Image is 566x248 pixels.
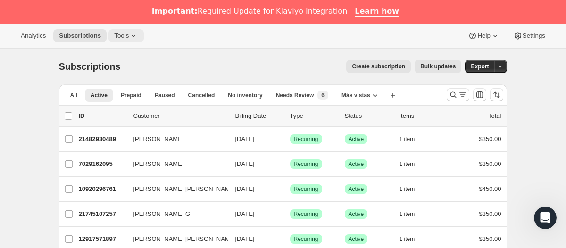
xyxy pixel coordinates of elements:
span: Recurring [294,210,318,218]
span: 1 item [400,210,415,218]
span: Paused [155,91,175,99]
span: Subscriptions [59,61,121,72]
p: 21482930489 [79,134,126,144]
b: Important: [152,7,198,16]
button: 1 item [400,132,425,146]
span: 6 [321,91,325,99]
button: Tools [108,29,144,42]
button: Más vistas [336,89,383,102]
span: [DATE] [235,135,255,142]
button: [PERSON_NAME] [PERSON_NAME] [128,231,222,247]
span: No inventory [228,91,262,99]
span: Recurring [294,185,318,193]
div: Type [290,111,337,121]
button: Help [462,29,505,42]
span: 1 item [400,235,415,243]
span: [PERSON_NAME] [133,159,184,169]
span: Más vistas [341,91,370,99]
div: 21482930489[PERSON_NAME][DATE]LogradoRecurringLogradoActive1 item$350.00 [79,132,501,146]
div: IDCustomerBilling DateTypeStatusItemsTotal [79,111,501,121]
span: $350.00 [479,235,501,242]
span: Active [349,235,364,243]
button: 1 item [400,182,425,196]
span: Needs Review [276,91,314,99]
p: ID [79,111,126,121]
p: Billing Date [235,111,283,121]
span: Analytics [21,32,46,40]
span: Recurring [294,135,318,143]
span: [DATE] [235,160,255,167]
span: [DATE] [235,235,255,242]
p: 7029162095 [79,159,126,169]
p: 21745107257 [79,209,126,219]
span: Active [349,135,364,143]
p: Customer [133,111,228,121]
button: Bulk updates [415,60,461,73]
span: Prepaid [121,91,141,99]
span: Export [471,63,489,70]
iframe: Intercom live chat [534,207,557,229]
button: Personalizar el orden y la visibilidad de las columnas de la tabla [473,88,486,101]
a: Learn how [355,7,399,17]
span: Active [349,210,364,218]
span: [PERSON_NAME] [133,134,184,144]
button: Create subscription [346,60,411,73]
span: Active [349,185,364,193]
button: 1 item [400,207,425,221]
span: $350.00 [479,135,501,142]
span: Active [91,91,108,99]
span: [PERSON_NAME] [PERSON_NAME] [133,234,236,244]
span: [PERSON_NAME] G [133,209,191,219]
button: [PERSON_NAME] [128,132,222,147]
div: Required Update for Klaviyo Integration [152,7,347,16]
button: [PERSON_NAME] G [128,207,222,222]
span: $350.00 [479,160,501,167]
span: All [70,91,77,99]
span: 1 item [400,160,415,168]
div: 12917571897[PERSON_NAME] [PERSON_NAME][DATE]LogradoRecurringLogradoActive1 item$350.00 [79,232,501,246]
span: $350.00 [479,210,501,217]
span: Recurring [294,160,318,168]
button: [PERSON_NAME] [128,157,222,172]
p: 12917571897 [79,234,126,244]
span: 1 item [400,185,415,193]
span: Create subscription [352,63,405,70]
span: Cancelled [188,91,215,99]
span: Bulk updates [420,63,456,70]
div: 10920296761[PERSON_NAME] [PERSON_NAME][DATE]LogradoRecurringLogradoActive1 item$450.00 [79,182,501,196]
button: Buscar y filtrar resultados [447,88,469,101]
span: Tools [114,32,129,40]
button: Subscriptions [53,29,107,42]
p: 10920296761 [79,184,126,194]
button: Settings [508,29,551,42]
button: 1 item [400,157,425,171]
div: 7029162095[PERSON_NAME][DATE]LogradoRecurringLogradoActive1 item$350.00 [79,157,501,171]
span: $450.00 [479,185,501,192]
p: Total [488,111,501,121]
span: [DATE] [235,185,255,192]
span: [DATE] [235,210,255,217]
button: Analytics [15,29,51,42]
div: Items [400,111,447,121]
button: 1 item [400,232,425,246]
button: [PERSON_NAME] [PERSON_NAME] [128,182,222,197]
span: Help [477,32,490,40]
span: Recurring [294,235,318,243]
button: Ordenar los resultados [490,88,503,101]
span: Active [349,160,364,168]
div: 21745107257[PERSON_NAME] G[DATE]LogradoRecurringLogradoActive1 item$350.00 [79,207,501,221]
span: [PERSON_NAME] [PERSON_NAME] [133,184,236,194]
p: Status [345,111,392,121]
span: 1 item [400,135,415,143]
button: Export [465,60,494,73]
button: Crear vista nueva [385,89,400,102]
span: Subscriptions [59,32,101,40]
span: Settings [523,32,545,40]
